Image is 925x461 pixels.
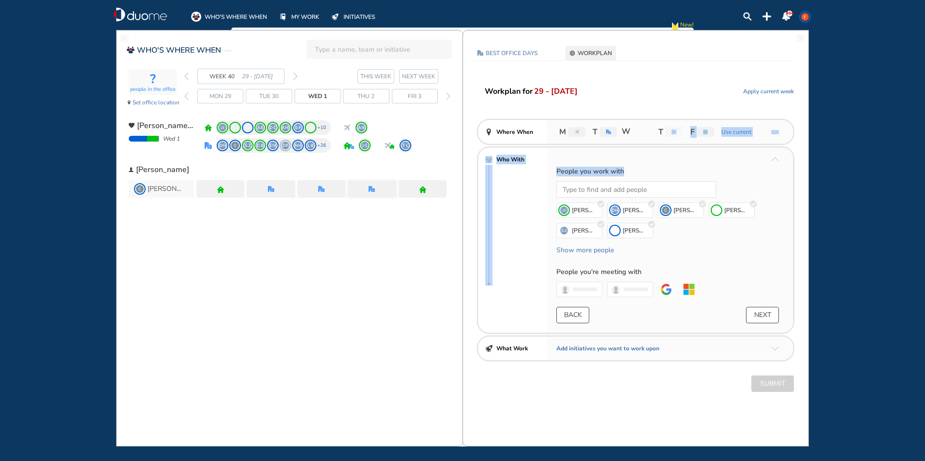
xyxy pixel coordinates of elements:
span: 29 - [DATE] [242,72,273,81]
div: home [205,124,212,131]
img: home.de338a94.svg [343,142,351,149]
img: initiatives-off.b77ef7b9.svg [331,14,339,20]
img: home.de338a94.svg [389,144,395,149]
div: forward week [293,72,298,80]
button: office-6184adBEST OFFICE DAYS [474,46,541,60]
span: Thu 2 [358,91,374,101]
div: home [343,142,351,149]
div: plus-topbar [762,12,771,21]
a: duome-logo-whitelogologo-notext [114,7,167,22]
a: WHO'S WHERE WHEN [191,12,267,22]
div: microsoft-logo [683,284,695,295]
span: KM [282,124,289,131]
div: home [419,186,426,192]
div: mywork-off [278,12,288,22]
img: microsoft-logo.aa4d4e89.svg [683,284,695,295]
img: home.de338a94.svg [205,124,212,131]
span: [PERSON_NAME] [623,206,647,214]
span: Show more people [556,245,614,255]
span: Fri 3 [408,91,421,101]
div: round_unchecked [648,201,655,207]
div: office [369,186,375,192]
button: [PERSON_NAME]round_unchecked [709,202,755,218]
button: people-next [746,307,779,323]
input: Search for option [557,184,711,195]
span: people in the office [130,86,176,93]
img: office.a375675b.svg [349,144,354,149]
span: Who With [496,155,524,164]
div: activity-box [129,69,177,95]
span: M [559,126,566,138]
img: location-pin-black.d683928f.svg [128,101,131,105]
div: arrow-up-a5b4c4 [771,157,779,161]
img: home.de338a94.svg [217,186,224,193]
div: whoswherewhen-red-on [126,46,134,54]
span: Mon 29 [209,91,231,101]
div: round_unchecked [597,221,604,228]
img: nonworking.b46b09a6.svg [384,142,391,149]
img: notification-panel-on.a48c1939.svg [782,12,791,21]
div: round_unchecked [597,201,604,207]
img: task-ellipse.fef7074b.svg [225,45,231,57]
img: office.a375675b.svg [268,186,274,192]
span: Use current [719,127,751,137]
img: duome-logo-whitelogo.b0ca3abf.svg [114,7,167,22]
input: Type a name, team or initiative [315,39,449,60]
span: 304 [786,11,793,16]
img: office.a375675b.svg [369,186,375,192]
span: W [622,126,629,137]
span: [PERSON_NAME] [136,164,189,175]
span: WHO'S WHERE WHEN [205,12,267,22]
img: fullwidthpage.7645317a.svg [120,34,128,42]
div: office-6184ad [477,50,483,56]
div: back week [184,72,189,80]
div: back day [184,89,186,103]
span: People you work with [556,167,624,176]
img: home.de338a94.svg [419,186,426,193]
img: home.de338a94.svg [703,130,708,134]
div: notification-panel-on [782,12,791,21]
div: Search for option [557,182,716,197]
div: nonworking [343,124,351,131]
button: settings-cog-404040WORKPLAN [566,46,616,60]
span: LB [307,142,314,149]
div: rocket-black [485,345,492,352]
span: expand team [137,120,195,131]
img: new-notification.cd065810.svg [670,20,680,35]
img: heart-black.4c634c71.svg [129,123,134,129]
span: TL [402,142,409,149]
span: MY WORK [291,12,319,22]
span: People you're meeting with [556,267,776,277]
img: office.a375675b.svg [318,186,325,192]
span: F [687,126,695,138]
div: office [268,186,274,192]
img: office-6184ad.727518b9.svg [477,50,483,56]
div: working-group [556,167,776,243]
div: office [600,127,617,137]
div: whoswherewhen-on [191,12,201,22]
button: JJ[PERSON_NAME]round_unchecked [556,202,602,218]
div: arrow-down-a5b4c4 [771,346,779,351]
div: person-404040 [129,167,134,172]
span: New! [680,20,694,35]
div: location-pin-black [128,101,131,105]
div: day navigation [184,89,453,103]
span: Wed 1 [308,91,327,101]
span: Set office location [133,98,179,107]
span: THIS WEEK [360,72,391,81]
div: search-lens [743,12,752,21]
img: people-404040.bb5c3a85.svg [485,156,492,163]
div: day Tue [246,89,292,103]
section: location-indicator [125,66,180,110]
span: [PERSON_NAME] [572,227,596,234]
button: GJ[PERSON_NAME]round_unchecked [556,223,602,238]
button: [PERSON_NAME]round_unchecked [658,202,704,218]
div: new-notification [670,20,680,35]
span: [PERSON_NAME] [572,206,596,214]
span: AN [358,124,365,131]
img: settings-cog-404040.ec54328e.svg [569,50,575,56]
div: round_unchecked [648,221,655,228]
span: +10 [317,123,326,132]
img: arrow-up-a5b4c4.8f66f914.svg [771,157,779,161]
button: next week [399,69,438,84]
